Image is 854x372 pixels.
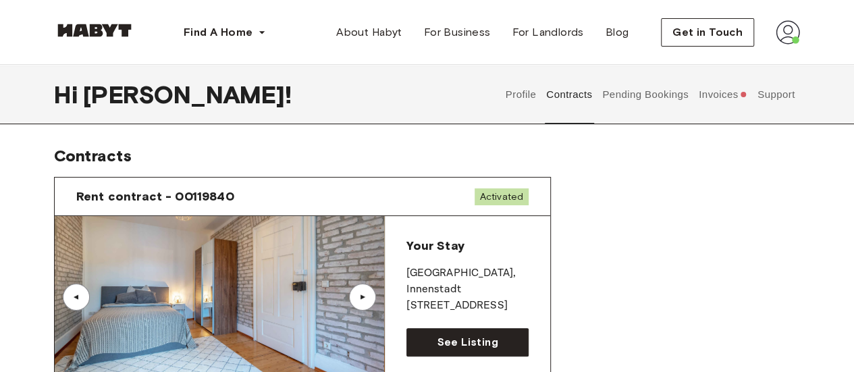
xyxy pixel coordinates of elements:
span: For Business [424,24,491,41]
span: Contracts [54,146,132,165]
span: Get in Touch [672,24,743,41]
a: For Landlords [501,19,594,46]
div: ▲ [70,293,83,301]
span: Hi [54,80,83,109]
button: Find A Home [173,19,277,46]
button: Contracts [545,65,594,124]
button: Get in Touch [661,18,754,47]
span: See Listing [437,334,498,350]
a: See Listing [406,328,529,356]
span: About Habyt [336,24,402,41]
a: Blog [595,19,640,46]
span: Find A Home [184,24,252,41]
span: Activated [475,188,529,205]
button: Profile [504,65,538,124]
span: Your Stay [406,238,464,253]
button: Invoices [697,65,749,124]
span: For Landlords [512,24,583,41]
a: For Business [413,19,502,46]
p: [GEOGRAPHIC_DATA] , Innenstadt [406,265,529,298]
button: Pending Bookings [601,65,691,124]
button: Support [755,65,797,124]
span: [PERSON_NAME] ! [83,80,292,109]
div: user profile tabs [500,65,800,124]
img: avatar [776,20,800,45]
p: [STREET_ADDRESS] [406,298,529,314]
img: Habyt [54,24,135,37]
a: About Habyt [325,19,412,46]
span: Blog [606,24,629,41]
div: ▲ [356,293,369,301]
span: Rent contract - 00119840 [76,188,234,205]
